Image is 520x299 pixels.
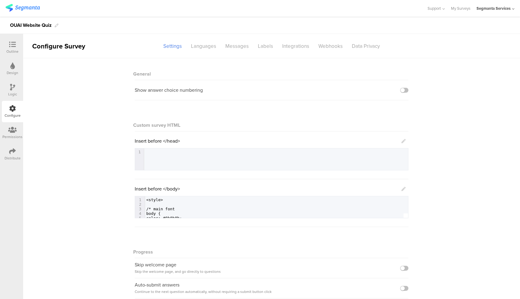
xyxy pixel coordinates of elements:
div: Settings [159,41,186,52]
div: Configure [5,113,21,118]
div: OUAI Website Quiz [10,20,52,30]
div: 2 [135,202,145,207]
span: Insert before </head> [135,137,180,144]
span: color: #0b0b0b; [146,216,182,220]
div: 1 [135,150,144,154]
div: Skip welcome page [135,262,221,275]
div: Integrations [278,41,314,52]
span: Continue to the next question automatically, without requiring a submit button click [135,289,272,294]
div: Show answer choice numbering [135,87,203,93]
div: Outline [6,49,19,54]
div: Webhooks [314,41,347,52]
div: Progress [135,242,408,258]
div: Segmanta Services [477,5,511,11]
div: Design [7,70,18,76]
div: 1 [135,198,145,202]
div: General [135,64,408,80]
div: Distribute [5,155,21,161]
span: Insert before </body> [135,185,180,192]
div: Languages [186,41,221,52]
span: body { [146,211,161,216]
div: 5 [135,216,145,220]
span: Skip the welcome page, and go directly to questions [135,269,221,274]
div: Messages [221,41,253,52]
div: Auto-submit answers [135,282,272,295]
div: Permissions [2,134,23,140]
img: segmanta logo [5,4,40,12]
div: Labels [253,41,278,52]
span: <style> [146,198,163,202]
div: Data Privacy [347,41,384,52]
div: Logic [8,91,17,97]
div: Custom survey HTML [135,122,408,129]
span: Support [428,5,441,11]
div: 3 [135,207,145,211]
div: 4 [135,211,145,216]
span: /* main font [146,207,175,211]
div: Configure Survey [23,41,93,51]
